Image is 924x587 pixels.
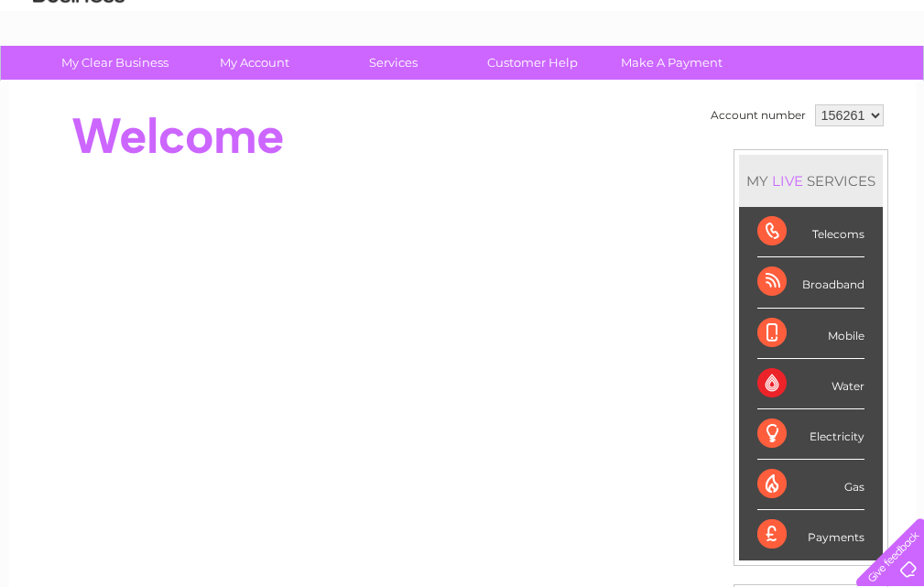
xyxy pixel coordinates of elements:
[757,359,864,409] div: Water
[318,46,469,80] a: Services
[757,309,864,359] div: Mobile
[864,78,907,92] a: Log out
[739,155,883,207] div: MY SERVICES
[706,100,810,131] td: Account number
[602,78,636,92] a: Water
[179,46,330,80] a: My Account
[802,78,847,92] a: Contact
[757,510,864,560] div: Payments
[757,257,864,308] div: Broadband
[699,78,754,92] a: Telecoms
[30,10,896,89] div: Clear Business is a trading name of Verastar Limited (registered in [GEOGRAPHIC_DATA] No. 3667643...
[757,460,864,510] div: Gas
[768,172,807,190] div: LIVE
[757,207,864,257] div: Telecoms
[765,78,791,92] a: Blog
[596,46,747,80] a: Make A Payment
[757,409,864,460] div: Electricity
[32,48,125,103] img: logo.png
[457,46,608,80] a: Customer Help
[39,46,190,80] a: My Clear Business
[647,78,688,92] a: Energy
[579,9,705,32] a: 0333 014 3131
